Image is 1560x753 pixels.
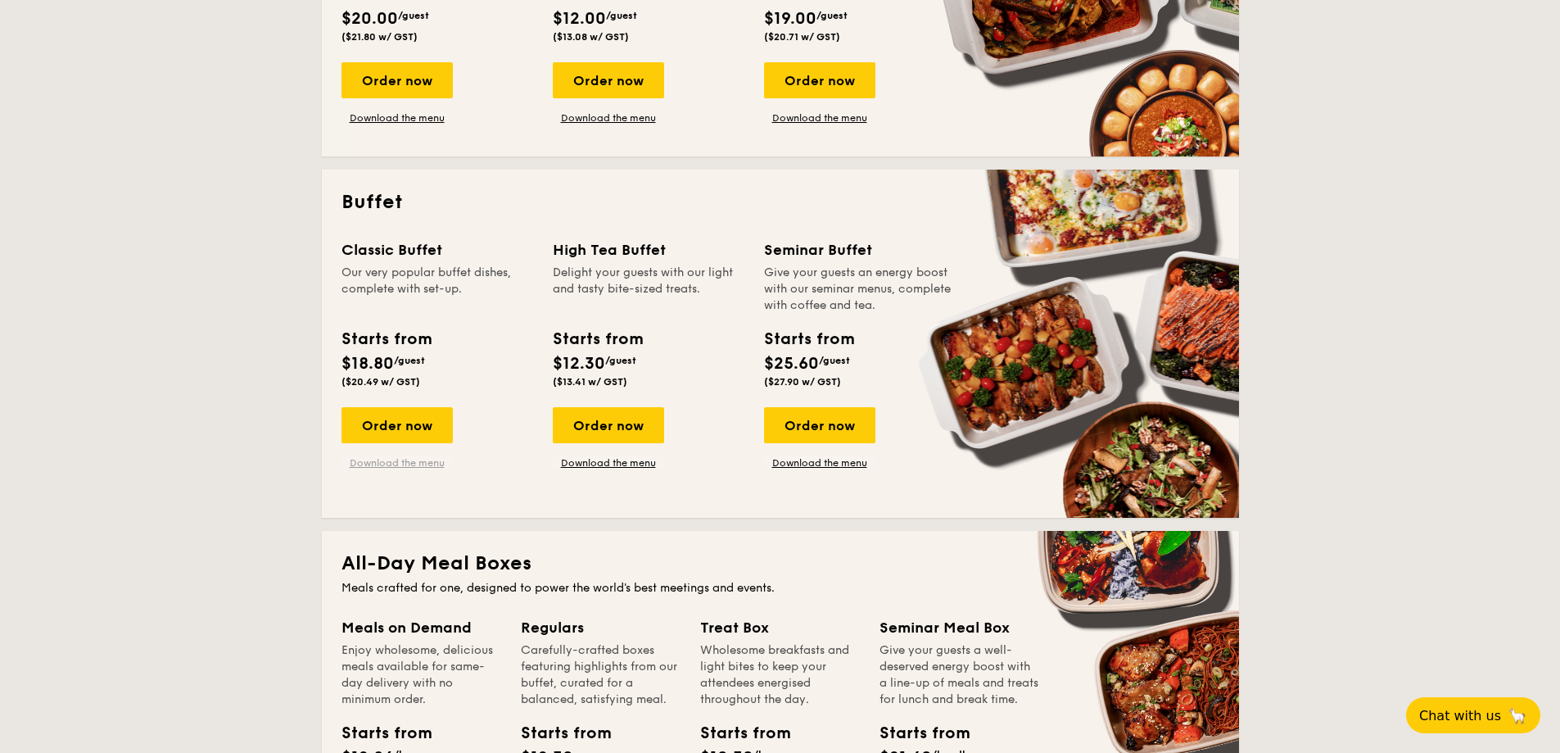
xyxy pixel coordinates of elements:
div: Seminar Meal Box [879,616,1039,639]
a: Download the menu [553,456,664,469]
span: $19.00 [764,9,816,29]
a: Download the menu [764,111,875,125]
span: $12.30 [553,354,605,374]
div: Starts from [700,721,774,746]
div: High Tea Buffet [553,238,744,261]
button: Chat with us🦙 [1406,697,1540,733]
span: 🦙 [1508,706,1527,725]
div: Starts from [764,327,853,352]
div: Order now [764,407,875,443]
div: Order now [341,62,453,98]
div: Treat Box [700,616,860,639]
div: Seminar Buffet [764,238,956,261]
div: Regulars [521,616,681,639]
div: Order now [764,62,875,98]
div: Give your guests a well-deserved energy boost with a line-up of meals and treats for lunch and br... [879,642,1039,708]
div: Order now [553,407,664,443]
a: Download the menu [553,111,664,125]
span: /guest [605,355,636,366]
div: Starts from [553,327,642,352]
span: Chat with us [1419,708,1501,724]
h2: Buffet [341,189,1219,215]
h2: All-Day Meal Boxes [341,551,1219,577]
div: Carefully-crafted boxes featuring highlights from our buffet, curated for a balanced, satisfying ... [521,642,681,708]
span: $25.60 [764,354,819,374]
div: Starts from [879,721,953,746]
span: $20.00 [341,9,398,29]
div: Meals on Demand [341,616,501,639]
span: ($20.49 w/ GST) [341,376,420,388]
span: ($20.71 w/ GST) [764,31,840,43]
span: ($13.41 w/ GST) [553,376,627,388]
span: /guest [816,10,848,21]
span: $18.80 [341,354,394,374]
div: Meals crafted for one, designed to power the world's best meetings and events. [341,580,1219,597]
div: Delight your guests with our light and tasty bite-sized treats. [553,265,744,314]
span: $12.00 [553,9,606,29]
div: Classic Buffet [341,238,533,261]
div: Order now [553,62,664,98]
a: Download the menu [341,111,453,125]
span: ($27.90 w/ GST) [764,376,841,388]
div: Enjoy wholesome, delicious meals available for same-day delivery with no minimum order. [341,642,501,708]
div: Starts from [341,721,415,746]
div: Starts from [521,721,595,746]
span: /guest [398,10,429,21]
div: Starts from [341,327,431,352]
div: Order now [341,407,453,443]
div: Wholesome breakfasts and light bites to keep your attendees energised throughout the day. [700,642,860,708]
a: Download the menu [341,456,453,469]
a: Download the menu [764,456,875,469]
span: ($21.80 w/ GST) [341,31,418,43]
span: /guest [394,355,425,366]
span: /guest [819,355,850,366]
div: Our very popular buffet dishes, complete with set-up. [341,265,533,314]
span: /guest [606,10,637,21]
span: ($13.08 w/ GST) [553,31,629,43]
div: Give your guests an energy boost with our seminar menus, complete with coffee and tea. [764,265,956,314]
